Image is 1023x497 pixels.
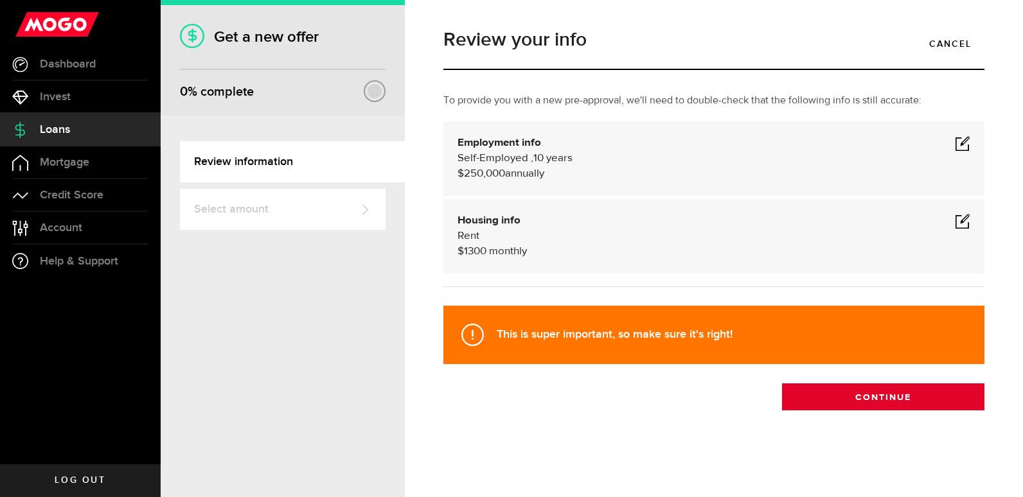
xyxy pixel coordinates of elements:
b: Employment info [458,137,541,148]
span: Help & Support [40,256,118,267]
span: Rent [458,231,479,241]
h1: Review your info [443,30,984,49]
span: monthly [489,246,527,257]
h1: Get a new offer [180,28,386,46]
div: % complete [180,80,254,103]
span: 1300 [464,246,486,257]
p: To provide you with a new pre-approval, we'll need to double-check that the following info is sti... [443,93,984,109]
span: Dashboard [40,58,96,70]
span: Mortgage [40,157,89,168]
b: Housing info [458,215,520,226]
span: Account [40,222,82,234]
span: 10 years [533,153,573,164]
button: Open LiveChat chat widget [10,5,49,44]
span: 0 [180,84,188,100]
a: Select amount [180,189,386,230]
span: annually [505,168,544,179]
strong: This is super important, so make sure it's right! [497,327,733,341]
a: Review information [180,141,405,182]
span: Loans [40,124,70,135]
span: $ [458,246,464,257]
span: Invest [40,91,71,103]
span: Self-Employed , [458,153,533,164]
button: Continue [782,383,984,410]
a: Cancel [916,30,984,57]
span: Log out [55,476,105,485]
span: Credit Score [40,189,103,201]
span: $250,000 [458,168,505,179]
